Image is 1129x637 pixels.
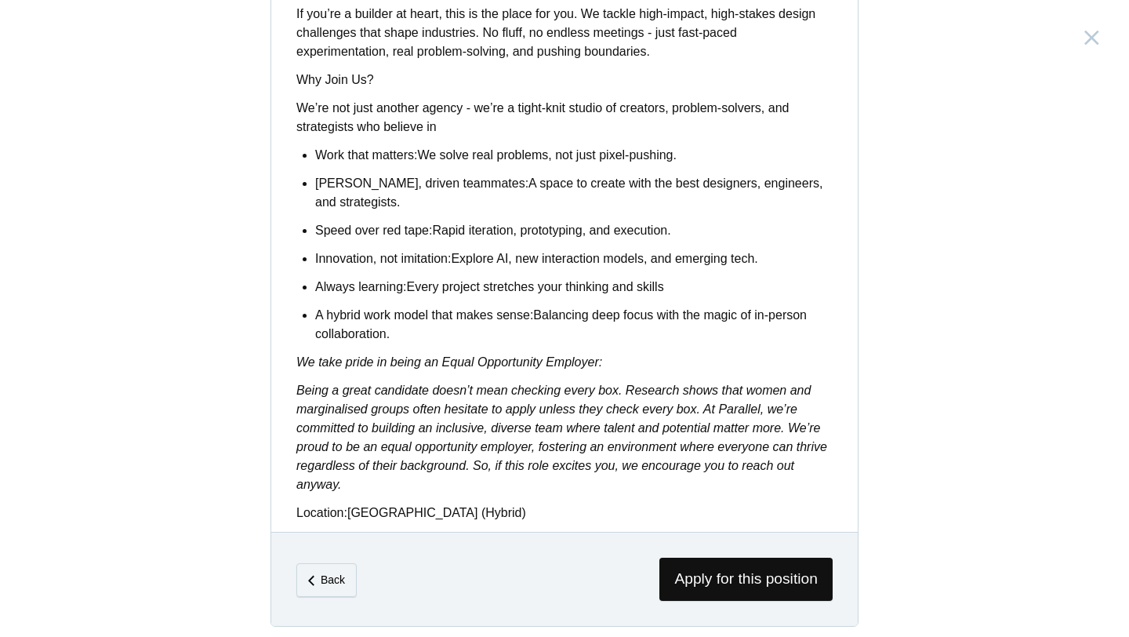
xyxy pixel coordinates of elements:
[296,504,833,522] p: [GEOGRAPHIC_DATA] (Hybrid)
[321,573,345,586] em: Back
[315,252,451,265] strong: Innovation, not imitation:
[296,355,602,369] em: We take pride in being an Equal Opportunity Employer:
[296,99,833,136] p: We’re not just another agency - we’re a tight-knit studio of creators, problem-solvers, and strat...
[296,506,347,519] strong: Location:
[296,73,374,86] strong: Why Join Us?
[315,280,407,293] strong: Always learning:
[315,306,833,344] p: Balancing deep focus with the magic of in-person collaboration.
[315,177,528,190] strong: [PERSON_NAME], driven teammates:
[315,174,833,212] p: A space to create with the best designers, engineers, and strategists.
[315,308,533,322] strong: A hybrid work model that makes sense:
[315,249,833,268] p: Explore AI, new interaction models, and emerging tech.
[315,148,417,162] strong: Work that matters:
[315,221,833,240] p: Rapid iteration, prototyping, and execution.
[296,5,833,61] p: If you’re a builder at heart, this is the place for you. We tackle high-impact, high-stakes desig...
[315,278,833,297] p: Every project stretches your thinking and skills
[315,224,432,237] strong: Speed over red tape:
[296,384,827,491] em: Being a great candidate doesn’t mean checking every box. Research shows that women and marginalis...
[659,558,833,601] span: Apply for this position
[315,146,833,165] p: We solve real problems, not just pixel-pushing.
